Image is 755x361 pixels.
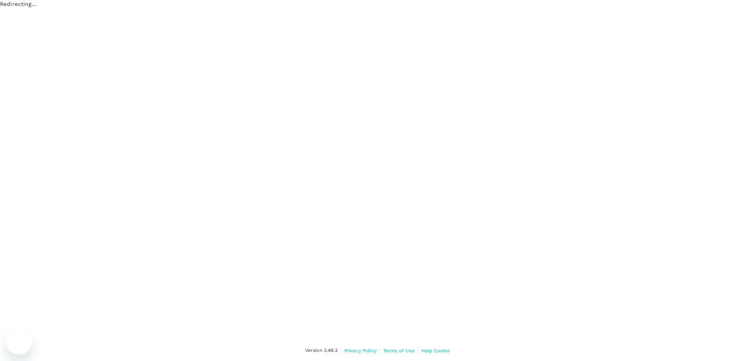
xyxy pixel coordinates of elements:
[6,329,32,355] iframe: Button to launch messaging window
[421,346,450,355] a: Help Centre
[383,346,415,355] a: Terms of Use
[383,348,415,353] span: Terms of Use
[305,347,338,355] span: Version 3.49.2
[344,348,377,353] span: Privacy Policy
[421,348,450,353] span: Help Centre
[344,346,377,355] a: Privacy Policy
